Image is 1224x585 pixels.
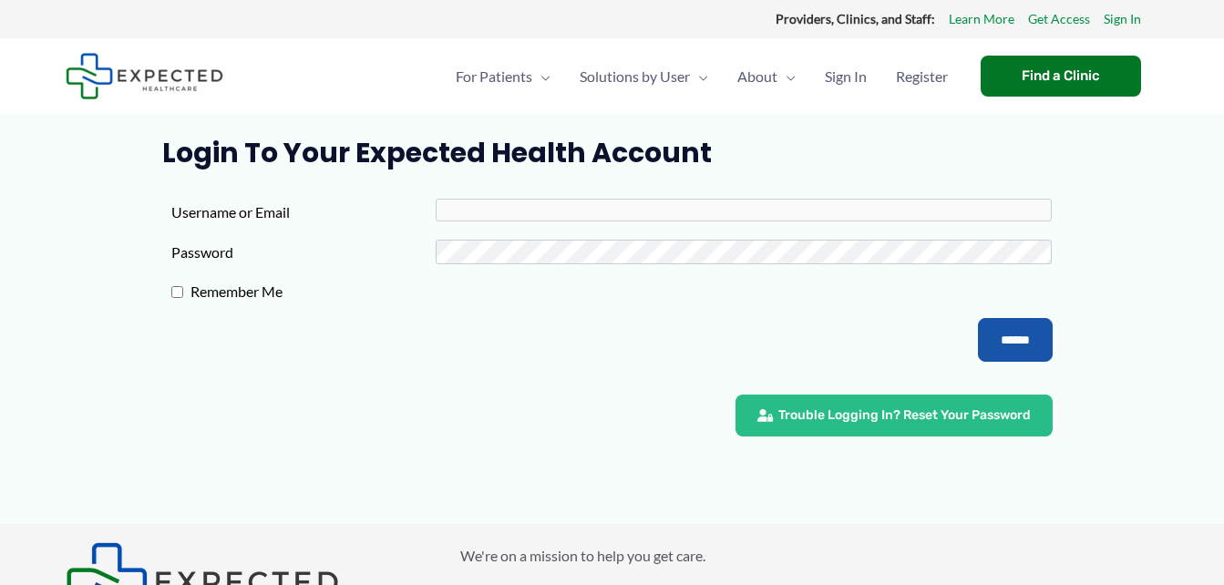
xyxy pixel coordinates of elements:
[825,45,867,108] span: Sign In
[565,45,723,108] a: Solutions by UserMenu Toggle
[776,11,935,26] strong: Providers, Clinics, and Staff:
[171,239,436,266] label: Password
[896,45,948,108] span: Register
[981,56,1141,97] a: Find a Clinic
[690,45,708,108] span: Menu Toggle
[810,45,881,108] a: Sign In
[532,45,550,108] span: Menu Toggle
[441,45,565,108] a: For PatientsMenu Toggle
[66,53,223,99] img: Expected Healthcare Logo - side, dark font, small
[441,45,962,108] nav: Primary Site Navigation
[460,542,1159,570] p: We're on a mission to help you get care.
[183,278,447,305] label: Remember Me
[778,409,1031,422] span: Trouble Logging In? Reset Your Password
[162,137,1062,169] h1: Login to Your Expected Health Account
[171,199,436,226] label: Username or Email
[949,7,1014,31] a: Learn More
[580,45,690,108] span: Solutions by User
[1104,7,1141,31] a: Sign In
[723,45,810,108] a: AboutMenu Toggle
[735,395,1053,436] a: Trouble Logging In? Reset Your Password
[1028,7,1090,31] a: Get Access
[777,45,796,108] span: Menu Toggle
[881,45,962,108] a: Register
[737,45,777,108] span: About
[456,45,532,108] span: For Patients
